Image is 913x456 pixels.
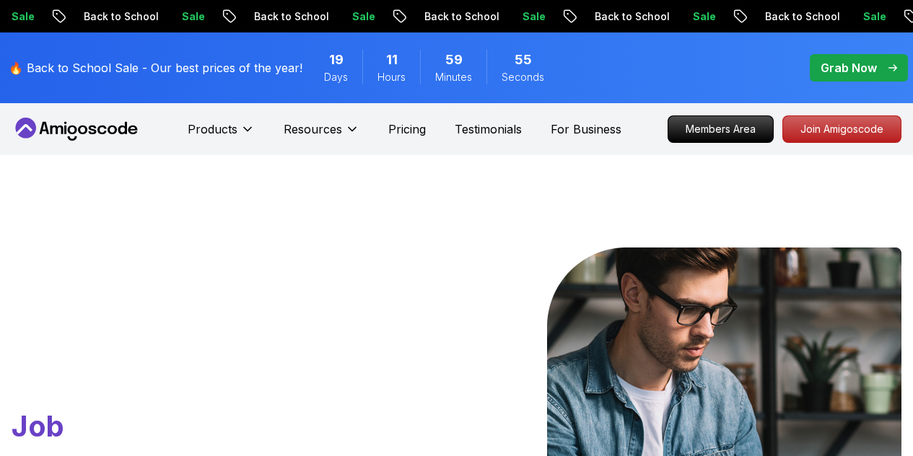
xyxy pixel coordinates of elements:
[510,9,556,24] p: Sale
[377,70,406,84] span: Hours
[324,70,348,84] span: Days
[821,59,877,76] p: Grab Now
[170,9,216,24] p: Sale
[71,9,170,24] p: Back to School
[551,120,621,138] a: For Business
[681,9,727,24] p: Sale
[851,9,897,24] p: Sale
[668,116,773,142] p: Members Area
[12,408,64,444] span: Job
[515,50,532,70] span: 55 Seconds
[445,50,463,70] span: 59 Minutes
[386,50,398,70] span: 11 Hours
[188,120,255,149] button: Products
[284,120,359,149] button: Resources
[668,115,774,143] a: Members Area
[455,120,522,138] a: Testimonials
[188,120,237,138] p: Products
[412,9,510,24] p: Back to School
[242,9,340,24] p: Back to School
[753,9,851,24] p: Back to School
[435,70,472,84] span: Minutes
[783,116,901,142] p: Join Amigoscode
[388,120,426,138] a: Pricing
[12,247,369,446] h1: Go From Learning to Hired: Master Java, Spring Boot & Cloud Skills That Get You the
[582,9,681,24] p: Back to School
[782,115,901,143] a: Join Amigoscode
[284,120,342,138] p: Resources
[502,70,544,84] span: Seconds
[340,9,386,24] p: Sale
[329,50,344,70] span: 19 Days
[9,59,302,76] p: 🔥 Back to School Sale - Our best prices of the year!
